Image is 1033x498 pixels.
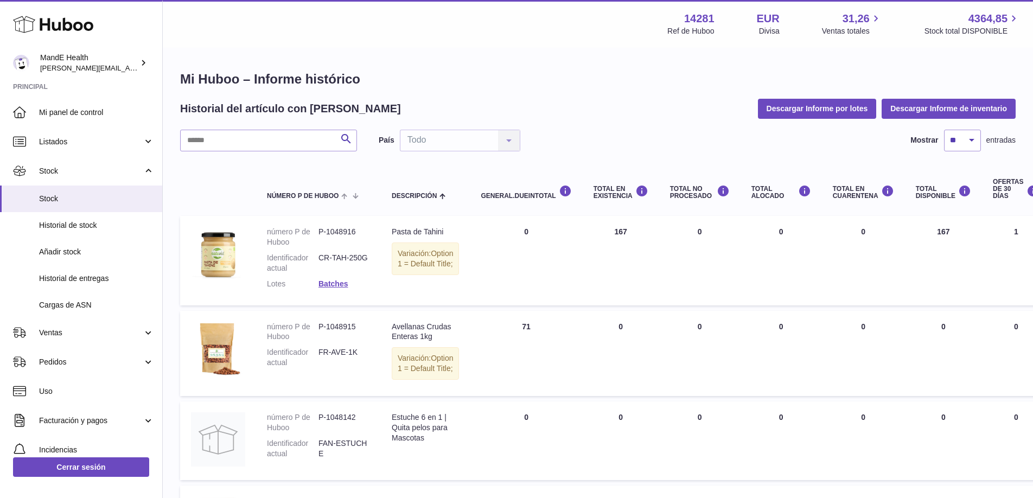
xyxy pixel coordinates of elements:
[986,135,1016,145] span: entradas
[318,279,348,288] a: Batches
[267,193,339,200] span: número P de Huboo
[39,416,143,426] span: Facturación y pagos
[594,185,648,200] div: Total en EXISTENCIA
[379,135,394,145] label: País
[684,11,715,26] strong: 14281
[659,311,741,397] td: 0
[583,401,659,480] td: 0
[758,99,877,118] button: Descargar Informe por lotes
[39,166,143,176] span: Stock
[905,216,982,305] td: 167
[670,185,730,200] div: Total NO PROCESADO
[392,322,459,342] div: Avellanas Crudas Enteras 1kg
[267,227,318,247] dt: número P de Huboo
[180,101,401,116] h2: Historial del artículo con [PERSON_NAME]
[905,311,982,397] td: 0
[968,11,1008,26] span: 4364,85
[861,227,865,236] span: 0
[39,357,143,367] span: Pedidos
[843,11,870,26] span: 31,26
[318,438,370,459] dd: FAN-ESTUCHE
[39,300,154,310] span: Cargas de ASN
[398,249,453,268] span: Option 1 = Default Title;
[13,457,149,477] a: Cerrar sesión
[267,279,318,289] dt: Lotes
[583,311,659,397] td: 0
[392,242,459,275] div: Variación:
[667,26,714,36] div: Ref de Huboo
[318,347,370,368] dd: FR-AVE-1K
[392,193,437,200] span: Descripción
[39,137,143,147] span: Listados
[583,216,659,305] td: 167
[267,347,318,368] dt: Identificador actual
[924,11,1020,36] a: 4364,85 Stock total DISPONIBLE
[741,216,822,305] td: 0
[751,185,811,200] div: Total ALOCADO
[741,311,822,397] td: 0
[318,412,370,433] dd: P-1048142
[392,227,459,237] div: Pasta de Tahini
[861,413,865,422] span: 0
[39,328,143,338] span: Ventas
[861,322,865,331] span: 0
[916,185,971,200] div: Total DISPONIBLE
[470,216,582,305] td: 0
[924,26,1020,36] span: Stock total DISPONIBLE
[659,216,741,305] td: 0
[659,401,741,480] td: 0
[39,273,154,284] span: Historial de entregas
[267,438,318,459] dt: Identificador actual
[905,401,982,480] td: 0
[481,185,571,200] div: general.dueInTotal
[392,412,459,443] div: Estuche 6 en 1 | Quita pelos para Mascotas
[39,220,154,231] span: Historial de stock
[39,194,154,204] span: Stock
[39,107,154,118] span: Mi panel de control
[822,26,882,36] span: Ventas totales
[757,11,780,26] strong: EUR
[180,71,1016,88] h1: Mi Huboo – Informe histórico
[40,53,138,73] div: MandE Health
[318,253,370,273] dd: CR-TAH-250G
[39,386,154,397] span: Uso
[470,401,582,480] td: 0
[13,55,29,71] img: luis.mendieta@mandehealth.com
[882,99,1016,118] button: Descargar Informe de inventario
[318,227,370,247] dd: P-1048916
[318,322,370,342] dd: P-1048915
[40,63,276,72] span: [PERSON_NAME][EMAIL_ADDRESS][PERSON_NAME][DOMAIN_NAME]
[470,311,582,397] td: 71
[191,412,245,467] img: product image
[741,401,822,480] td: 0
[759,26,780,36] div: Divisa
[822,11,882,36] a: 31,26 Ventas totales
[267,412,318,433] dt: número P de Huboo
[39,445,154,455] span: Incidencias
[191,322,245,376] img: product image
[39,247,154,257] span: Añadir stock
[267,322,318,342] dt: número P de Huboo
[191,227,245,281] img: product image
[392,347,459,380] div: Variación:
[833,185,894,200] div: Total en CUARENTENA
[910,135,938,145] label: Mostrar
[267,253,318,273] dt: Identificador actual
